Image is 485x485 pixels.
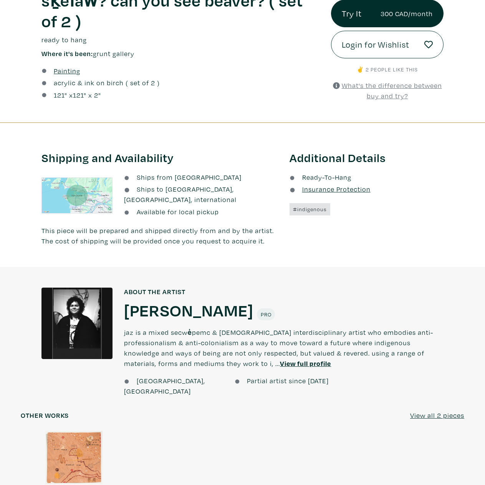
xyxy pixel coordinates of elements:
[290,151,444,165] h3: Additional Details
[41,35,319,45] p: ready to hang
[41,48,319,59] p: grunt gallery
[124,376,205,396] span: [GEOGRAPHIC_DATA], [GEOGRAPHIC_DATA]
[410,410,464,420] a: View all 2 pieces
[21,411,69,420] h6: Other works
[290,203,330,215] a: #indigenous
[333,81,442,100] a: What's the difference between buy and try?
[124,207,278,217] li: Available for local pickup
[54,78,160,88] a: acrylic & ink on birch ( set of 2 )
[54,91,65,99] span: 121
[41,151,278,165] h3: Shipping and Availability
[342,38,409,51] span: Login for Wishlist
[331,65,444,74] p: ✌️ 2 people like this
[381,8,433,19] small: 300 CAD/month
[73,91,84,99] span: 121
[54,66,80,75] u: Painting
[124,172,278,182] li: Ships from [GEOGRAPHIC_DATA]
[41,225,278,246] p: This piece will be prepared and shipped directly from and by the artist. The cost of shipping wil...
[54,66,80,76] a: Painting
[290,172,444,182] li: Ready-To-Hang
[41,177,113,214] img: staticmap
[41,49,93,58] span: Where it's been:
[290,185,370,194] a: Insurance Protection
[280,359,331,368] a: View full profile
[331,31,444,58] a: Login for Wishlist
[124,184,278,205] li: Ships to [GEOGRAPHIC_DATA], [GEOGRAPHIC_DATA], international
[302,185,371,194] u: Insurance Protection
[124,320,444,376] p: jaz is a mixed secwe̓pemc & [DEMOGRAPHIC_DATA] interdisciplinary artist who embodies anti-profess...
[342,81,442,100] u: What's the difference between buy and try?
[124,300,253,320] a: [PERSON_NAME]
[410,411,464,420] u: View all 2 pieces
[54,90,101,100] div: " x " x 2"
[260,311,271,318] span: Pro
[247,376,329,385] span: Partial artist since [DATE]
[124,288,444,296] h6: About the artist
